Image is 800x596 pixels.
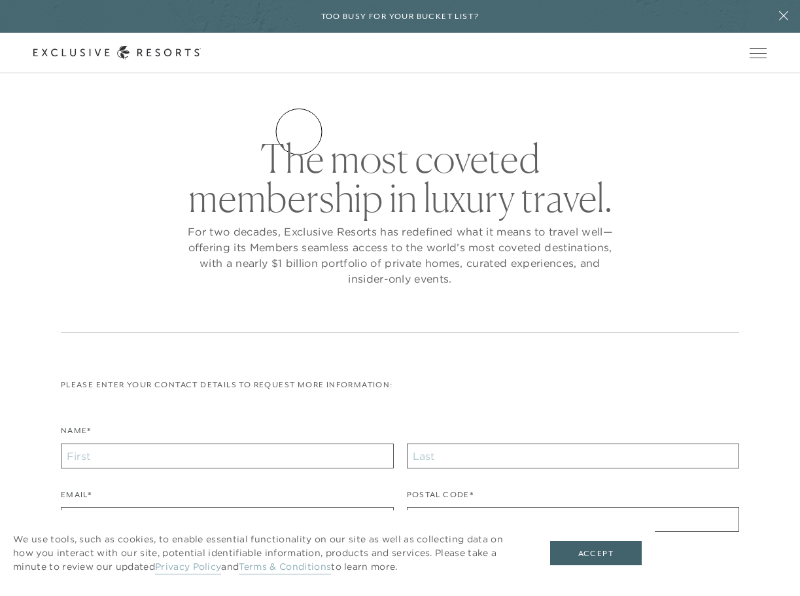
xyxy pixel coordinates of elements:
[407,489,474,508] label: Postal Code*
[13,533,524,574] p: We use tools, such as cookies, to enable essential functionality on our site as well as collectin...
[184,139,616,217] h2: The most coveted membership in luxury travel.
[61,507,394,532] input: name@example.com
[61,489,92,508] label: Email*
[550,541,642,566] button: Accept
[407,507,740,532] input: Postal Code
[61,425,92,444] label: Name*
[184,224,616,287] p: For two decades, Exclusive Resorts has redefined what it means to travel well—offering its Member...
[61,379,739,391] p: Please enter your contact details to request more information:
[321,10,479,23] h6: Too busy for your bucket list?
[407,444,740,468] input: Last
[61,444,394,468] input: First
[239,561,331,574] a: Terms & Conditions
[155,561,221,574] a: Privacy Policy
[750,48,767,58] button: Open navigation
